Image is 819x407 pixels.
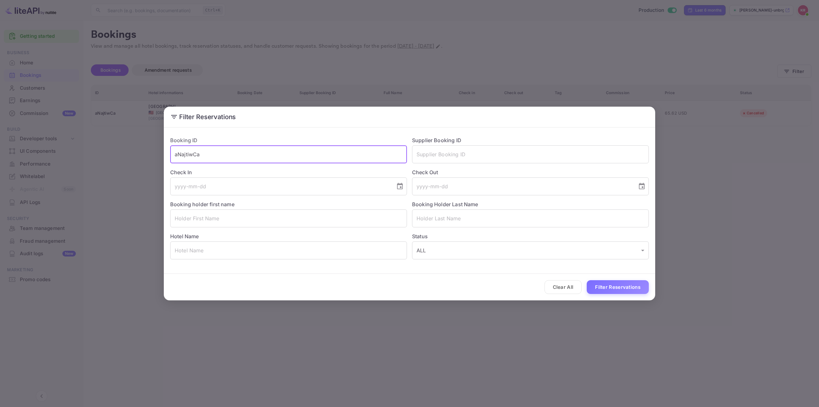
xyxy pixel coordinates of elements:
input: Holder Last Name [412,209,649,227]
input: Holder First Name [170,209,407,227]
button: Filter Reservations [587,280,649,294]
div: ALL [412,241,649,259]
label: Status [412,232,649,240]
label: Check Out [412,168,649,176]
button: Clear All [545,280,582,294]
button: Choose date [635,180,648,193]
input: Booking ID [170,145,407,163]
h2: Filter Reservations [164,107,655,127]
button: Choose date [394,180,406,193]
label: Check In [170,168,407,176]
input: Hotel Name [170,241,407,259]
label: Booking holder first name [170,201,235,208]
input: yyyy-mm-dd [170,177,391,195]
label: Hotel Name [170,233,199,240]
label: Booking Holder Last Name [412,201,478,208]
label: Booking ID [170,137,198,143]
label: Supplier Booking ID [412,137,461,143]
input: Supplier Booking ID [412,145,649,163]
input: yyyy-mm-dd [412,177,633,195]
